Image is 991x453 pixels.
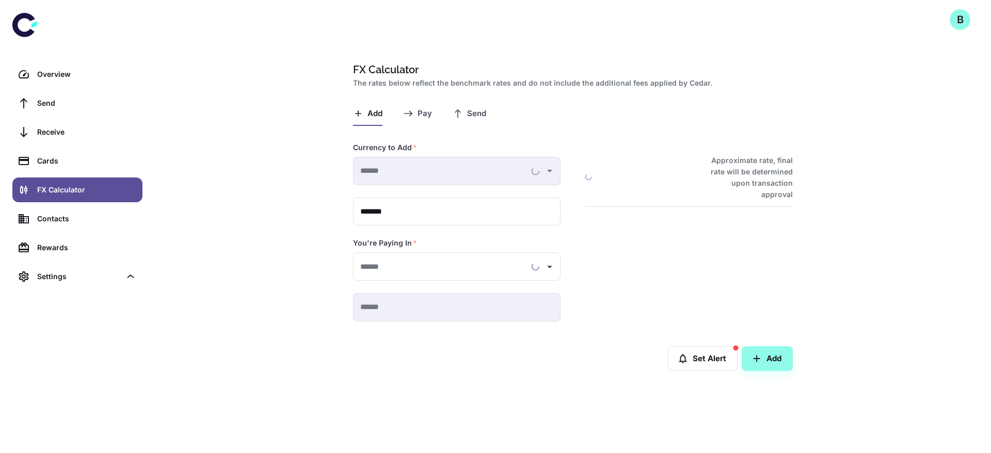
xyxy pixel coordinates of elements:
[353,238,417,248] label: You're Paying In
[742,346,793,371] button: Add
[37,69,136,80] div: Overview
[37,184,136,196] div: FX Calculator
[12,62,142,87] a: Overview
[542,260,557,274] button: Open
[950,9,970,30] button: B
[353,142,417,153] label: Currency to Add
[12,264,142,289] div: Settings
[12,235,142,260] a: Rewards
[37,213,136,224] div: Contacts
[12,206,142,231] a: Contacts
[353,77,789,89] h2: The rates below reflect the benchmark rates and do not include the additional fees applied by Cedar.
[699,155,793,200] h6: Approximate rate, final rate will be determined upon transaction approval
[37,155,136,167] div: Cards
[367,109,382,119] span: Add
[37,271,121,282] div: Settings
[353,62,789,77] h1: FX Calculator
[12,91,142,116] a: Send
[37,126,136,138] div: Receive
[37,98,136,109] div: Send
[12,120,142,144] a: Receive
[12,149,142,173] a: Cards
[418,109,432,119] span: Pay
[668,346,738,371] button: Set Alert
[37,242,136,253] div: Rewards
[467,109,486,119] span: Send
[12,177,142,202] a: FX Calculator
